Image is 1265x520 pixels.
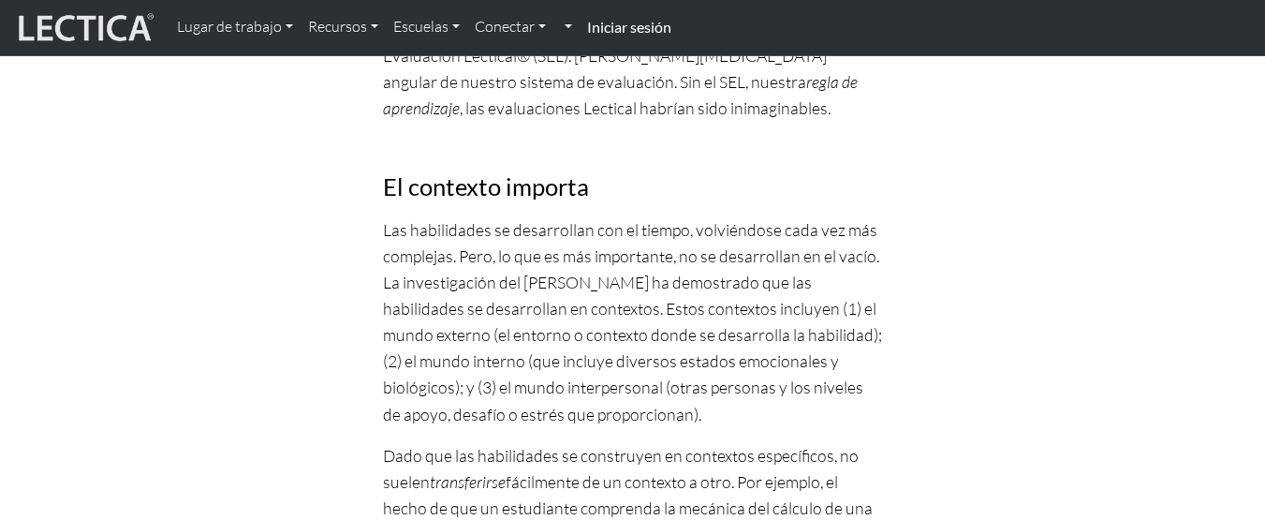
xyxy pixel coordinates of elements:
[383,172,589,201] font: El contexto importa
[386,7,467,47] a: Escuelas
[308,17,367,36] font: Recursos
[460,97,831,118] font: , las evaluaciones Lectical habrían sido inimaginables.
[177,17,282,36] font: Lugar de trabajo
[301,7,386,47] a: Recursos
[169,7,301,47] a: Lugar de trabajo
[14,10,154,46] img: lecticalive
[393,17,449,36] font: Escuelas
[467,7,553,47] a: Conectar
[383,219,882,424] font: Las habilidades se desarrollan con el tiempo, volviéndose cada vez más complejas. Pero, lo que es...
[475,17,535,36] font: Conectar
[383,445,859,492] font: Dado que las habilidades se construyen en contextos específicos, no suelen
[580,7,679,48] a: Iniciar sesión
[430,471,506,492] font: transferirse
[587,18,671,36] font: Iniciar sesión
